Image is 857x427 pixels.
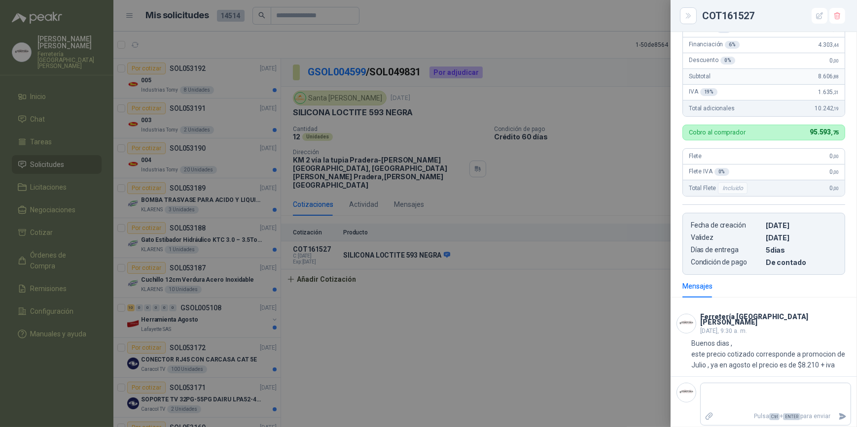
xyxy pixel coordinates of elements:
[677,383,696,402] img: Company Logo
[689,129,746,135] p: Cobro al comprador
[691,221,762,230] p: Fecha de creación
[833,186,839,191] span: ,00
[830,153,839,160] span: 0
[834,408,851,425] button: Enviar
[831,130,839,136] span: ,75
[810,128,839,136] span: 95.593
[700,328,747,334] span: [DATE], 9:30 a. m.
[700,314,851,325] h3: Ferretería [GEOGRAPHIC_DATA][PERSON_NAME]
[830,168,839,175] span: 0
[783,413,800,420] span: ENTER
[701,408,717,425] label: Adjuntar archivos
[766,233,837,242] p: [DATE]
[818,89,839,96] span: 1.635
[689,73,711,80] span: Subtotal
[689,168,729,176] span: Flete IVA
[833,90,839,95] span: ,31
[717,408,835,425] p: Pulsa + para enviar
[689,57,735,65] span: Descuento
[830,57,839,64] span: 0
[833,106,839,111] span: ,19
[689,182,750,194] span: Total Flete
[833,74,839,79] span: ,88
[833,154,839,159] span: ,00
[766,221,837,230] p: [DATE]
[815,105,839,112] span: 10.242
[689,88,717,96] span: IVA
[691,246,762,254] p: Días de entrega
[700,88,718,96] div: 19 %
[818,41,839,48] span: 4.303
[766,246,837,254] p: 5 dias
[833,169,839,175] span: ,00
[714,168,729,176] div: 0 %
[677,314,696,333] img: Company Logo
[691,233,762,242] p: Validez
[769,413,780,420] span: Ctrl
[766,258,837,266] p: De contado
[830,185,839,192] span: 0
[682,10,694,22] button: Close
[833,58,839,64] span: ,00
[691,258,762,266] p: Condición de pago
[818,73,839,80] span: 8.606
[833,42,839,48] span: ,44
[725,41,740,49] div: 6 %
[689,41,740,49] span: Financiación
[682,281,713,292] div: Mensajes
[689,153,702,160] span: Flete
[718,182,748,194] div: Incluido
[683,100,845,116] div: Total adicionales
[702,8,845,24] div: COT161527
[691,338,851,370] p: Buenos dias , este precio cotizado corresponde a promocion de Julio , ya en agosto el precio es d...
[720,57,735,65] div: 0 %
